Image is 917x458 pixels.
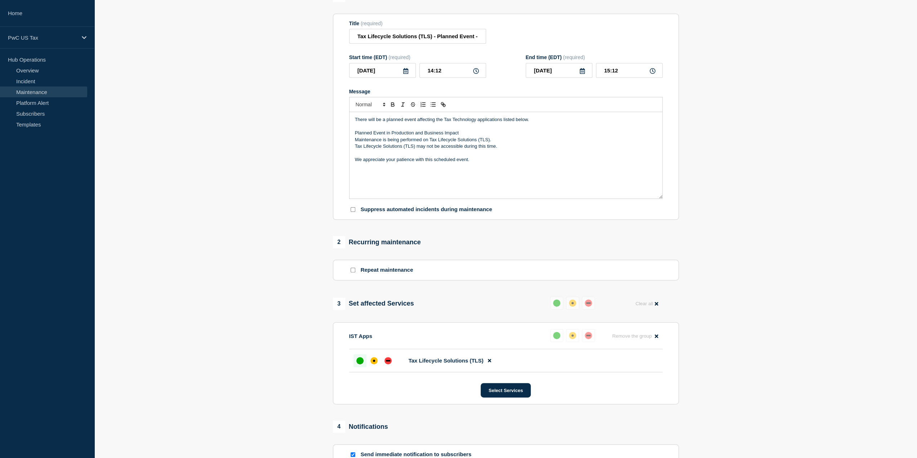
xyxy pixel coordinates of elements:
[351,268,355,272] input: Repeat maintenance
[355,143,657,150] p: Tax Lifecycle Solutions (TLS) may not be accessible during this time.
[351,452,355,457] input: Send immediate notification to subscribers
[566,297,579,310] button: affected
[481,383,531,397] button: Select Services
[333,298,345,310] span: 3
[408,100,418,109] button: Toggle strikethrough text
[333,421,345,433] span: 4
[349,21,486,26] div: Title
[355,137,657,143] p: Maintenance is being performed on Tax Lifecycle Solutions (TLS).
[428,100,438,109] button: Toggle bulleted list
[612,333,652,339] span: Remove the group
[349,29,486,44] input: Title
[553,332,560,339] div: up
[553,299,560,307] div: up
[333,236,421,248] div: Recurring maintenance
[419,63,486,78] input: HH:MM
[563,54,585,60] span: (required)
[526,63,592,78] input: YYYY-MM-DD
[355,116,657,123] p: There will be a planned event affecting the Tax Technology applications listed below.
[550,297,563,310] button: up
[388,54,410,60] span: (required)
[631,297,662,311] button: Clear all
[585,299,592,307] div: down
[569,299,576,307] div: affected
[438,100,448,109] button: Toggle link
[596,63,663,78] input: HH:MM
[349,89,663,94] div: Message
[388,100,398,109] button: Toggle bold text
[409,357,484,364] span: Tax Lifecycle Solutions (TLS)
[398,100,408,109] button: Toggle italic text
[350,112,662,199] div: Message
[608,329,663,343] button: Remove the group
[361,267,413,274] p: Repeat maintenance
[349,333,372,339] p: IST Apps
[361,451,476,458] p: Send immediate notification to subscribers
[418,100,428,109] button: Toggle ordered list
[352,100,388,109] span: Font size
[355,130,657,136] p: Planned Event in Production and Business Impact
[333,236,345,248] span: 2
[349,63,416,78] input: YYYY-MM-DD
[333,298,414,310] div: Set affected Services
[351,207,355,212] input: Suppress automated incidents during maintenance
[355,156,657,163] p: We appreciate your patience with this scheduled event.
[384,357,392,364] div: down
[550,329,563,342] button: up
[361,206,492,213] p: Suppress automated incidents during maintenance
[585,332,592,339] div: down
[582,329,595,342] button: down
[582,297,595,310] button: down
[569,332,576,339] div: affected
[361,21,383,26] span: (required)
[8,35,77,41] p: PwC US Tax
[370,357,378,364] div: affected
[349,54,486,60] div: Start time (EDT)
[333,421,388,433] div: Notifications
[356,357,364,364] div: up
[566,329,579,342] button: affected
[526,54,663,60] div: End time (EDT)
